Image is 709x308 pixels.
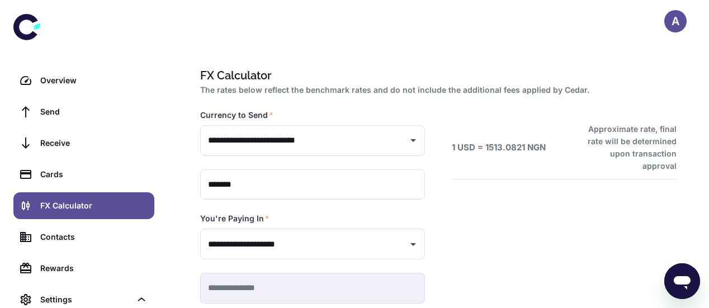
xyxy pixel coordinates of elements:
[40,168,148,181] div: Cards
[200,110,273,121] label: Currency to Send
[200,213,270,224] label: You're Paying In
[13,255,154,282] a: Rewards
[405,236,421,252] button: Open
[13,130,154,157] a: Receive
[664,263,700,299] iframe: Button to launch messaging window
[40,137,148,149] div: Receive
[13,192,154,219] a: FX Calculator
[13,161,154,188] a: Cards
[40,200,148,212] div: FX Calculator
[664,10,687,32] button: A
[40,231,148,243] div: Contacts
[40,262,148,274] div: Rewards
[200,67,672,84] h1: FX Calculator
[13,98,154,125] a: Send
[452,141,546,154] h6: 1 USD = 1513.0821 NGN
[40,293,131,306] div: Settings
[13,67,154,94] a: Overview
[13,224,154,250] a: Contacts
[575,123,677,172] h6: Approximate rate, final rate will be determined upon transaction approval
[40,74,148,87] div: Overview
[405,132,421,148] button: Open
[40,106,148,118] div: Send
